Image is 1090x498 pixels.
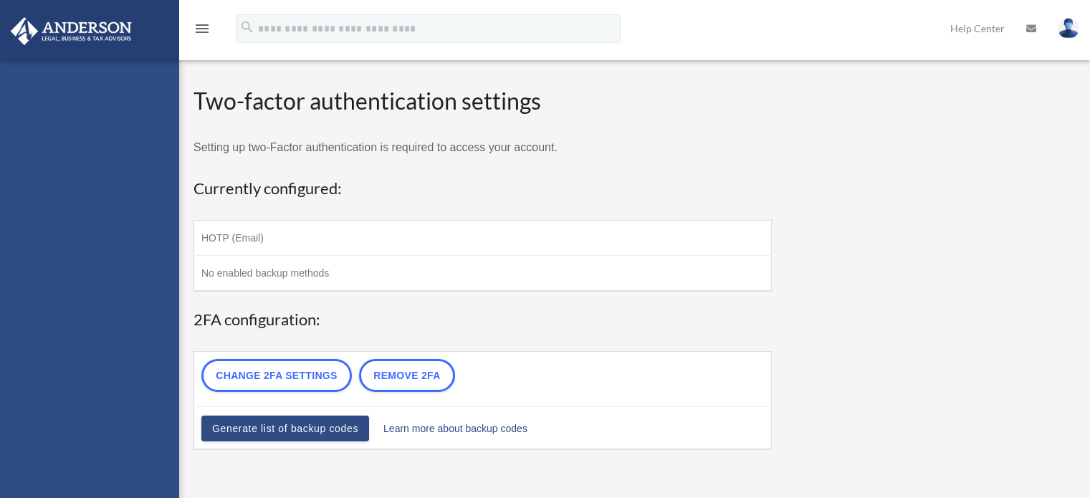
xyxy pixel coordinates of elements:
[383,418,527,439] a: Learn more about backup codes
[201,416,369,441] a: Generate list of backup codes
[193,138,772,158] p: Setting up two-Factor authentication is required to access your account.
[239,19,255,35] i: search
[193,309,772,331] h3: 2FA configuration:
[6,17,136,45] img: Anderson Advisors Platinum Portal
[193,20,211,37] i: menu
[193,85,772,118] h2: Two-factor authentication settings
[359,359,455,392] a: Remove 2FA
[194,255,772,291] td: No enabled backup methods
[193,178,772,200] h3: Currently configured:
[201,359,352,392] a: Change 2FA settings
[1058,18,1079,39] img: User Pic
[193,25,211,37] a: menu
[194,220,772,255] td: HOTP (Email)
